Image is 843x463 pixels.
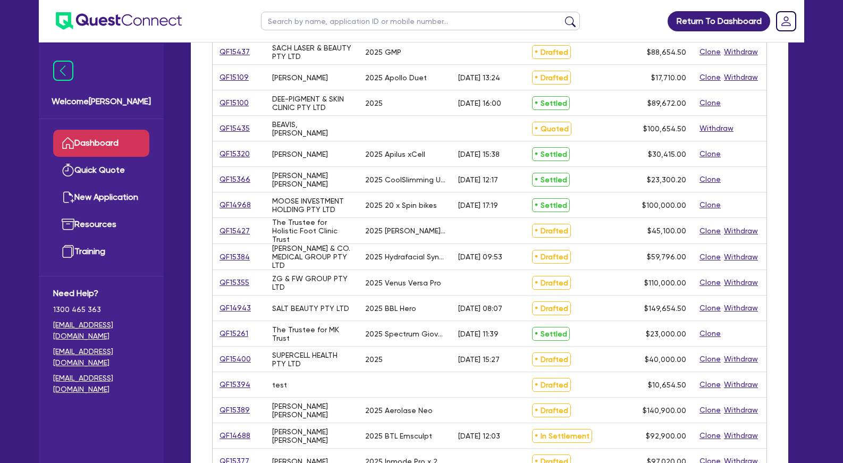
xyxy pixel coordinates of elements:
[62,245,74,258] img: training
[647,252,686,261] span: $59,796.00
[699,122,734,134] button: Withdraw
[644,279,686,287] span: $110,000.00
[219,148,250,160] a: QF15320
[53,346,149,368] a: [EMAIL_ADDRESS][DOMAIN_NAME]
[772,7,800,35] a: Dropdown toggle
[53,157,149,184] a: Quick Quote
[723,251,758,263] button: Withdraw
[272,244,352,270] div: [PERSON_NAME] & CO. MEDICAL GROUP PTY LTD
[699,71,721,83] button: Clone
[62,218,74,231] img: resources
[699,173,721,186] button: Clone
[699,199,721,211] button: Clone
[699,430,721,442] button: Clone
[219,353,251,365] a: QF15400
[219,71,249,83] a: QF15109
[272,197,352,214] div: MOOSE INVESTMENT HOLDING PTY LTD
[219,199,251,211] a: QF14968
[53,304,149,315] span: 1300 465 363
[723,430,758,442] button: Withdraw
[532,276,571,290] span: Drafted
[365,150,425,158] div: 2025 Apilus xCell
[56,12,182,30] img: quest-connect-logo-blue
[365,99,383,107] div: 2025
[53,61,73,81] img: icon-menu-close
[532,352,571,366] span: Drafted
[53,184,149,211] a: New Application
[532,122,571,136] span: Quoted
[458,304,502,313] div: [DATE] 08:07
[532,403,571,417] span: Drafted
[458,355,500,364] div: [DATE] 15:27
[699,353,721,365] button: Clone
[219,122,250,134] a: QF15435
[272,171,352,188] div: [PERSON_NAME] [PERSON_NAME]
[532,224,571,238] span: Drafted
[532,378,571,392] span: Drafted
[219,251,250,263] a: QF15384
[532,429,592,443] span: In Settlement
[272,73,328,82] div: [PERSON_NAME]
[723,302,758,314] button: Withdraw
[272,274,352,291] div: ZG & FW GROUP PTY LTD
[365,252,445,261] div: 2025 Hydrafacial Syndeo
[458,252,502,261] div: [DATE] 09:53
[458,73,500,82] div: [DATE] 13:24
[365,304,416,313] div: 2025 BBL Hero
[53,211,149,238] a: Resources
[272,150,328,158] div: [PERSON_NAME]
[52,95,151,108] span: Welcome [PERSON_NAME]
[532,198,570,212] span: Settled
[723,71,758,83] button: Withdraw
[219,173,251,186] a: QF15366
[219,97,249,109] a: QF15100
[365,226,445,235] div: 2025 [PERSON_NAME] laser device
[219,327,249,340] a: QF15261
[723,378,758,391] button: Withdraw
[647,175,686,184] span: $23,300.20
[365,201,437,209] div: 2025 20 x Spin bikes
[458,175,498,184] div: [DATE] 12:17
[645,355,686,364] span: $40,000.00
[53,319,149,342] a: [EMAIL_ADDRESS][DOMAIN_NAME]
[53,238,149,265] a: Training
[699,404,721,416] button: Clone
[272,304,349,313] div: SALT BEAUTY PTY LTD
[651,73,686,82] span: $17,710.00
[219,378,251,391] a: QF15394
[532,327,570,341] span: Settled
[365,432,432,440] div: 2025 BTL Emsculpt
[699,378,721,391] button: Clone
[532,71,571,85] span: Drafted
[532,173,570,187] span: Settled
[699,97,721,109] button: Clone
[699,251,721,263] button: Clone
[646,432,686,440] span: $92,900.00
[272,381,287,389] div: test
[365,355,383,364] div: 2025
[365,279,441,287] div: 2025 Venus Versa Pro
[261,12,580,30] input: Search by name, application ID or mobile number...
[365,406,433,415] div: 2025 Aerolase Neo
[365,175,445,184] div: 2025 CoolSlimming Ultimate 360
[643,124,686,133] span: $100,654.50
[53,130,149,157] a: Dashboard
[272,44,352,61] div: SACH LASER & BEAUTY PTY LTD
[647,226,686,235] span: $45,100.00
[272,95,352,112] div: DEE-PIGMENT & SKIN CLINIC PTY LTD
[53,373,149,395] a: [EMAIL_ADDRESS][DOMAIN_NAME]
[62,191,74,204] img: new-application
[458,201,498,209] div: [DATE] 17:19
[699,148,721,160] button: Clone
[532,147,570,161] span: Settled
[272,120,352,137] div: BEAVIS, [PERSON_NAME]
[532,96,570,110] span: Settled
[365,73,427,82] div: 2025 Apollo Duet
[642,201,686,209] span: $100,000.00
[699,46,721,58] button: Clone
[365,48,401,56] div: 2025 GMP
[219,404,250,416] a: QF15389
[532,250,571,264] span: Drafted
[272,218,352,243] div: The Trustee for Holistic Foot Clinic Trust
[723,353,758,365] button: Withdraw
